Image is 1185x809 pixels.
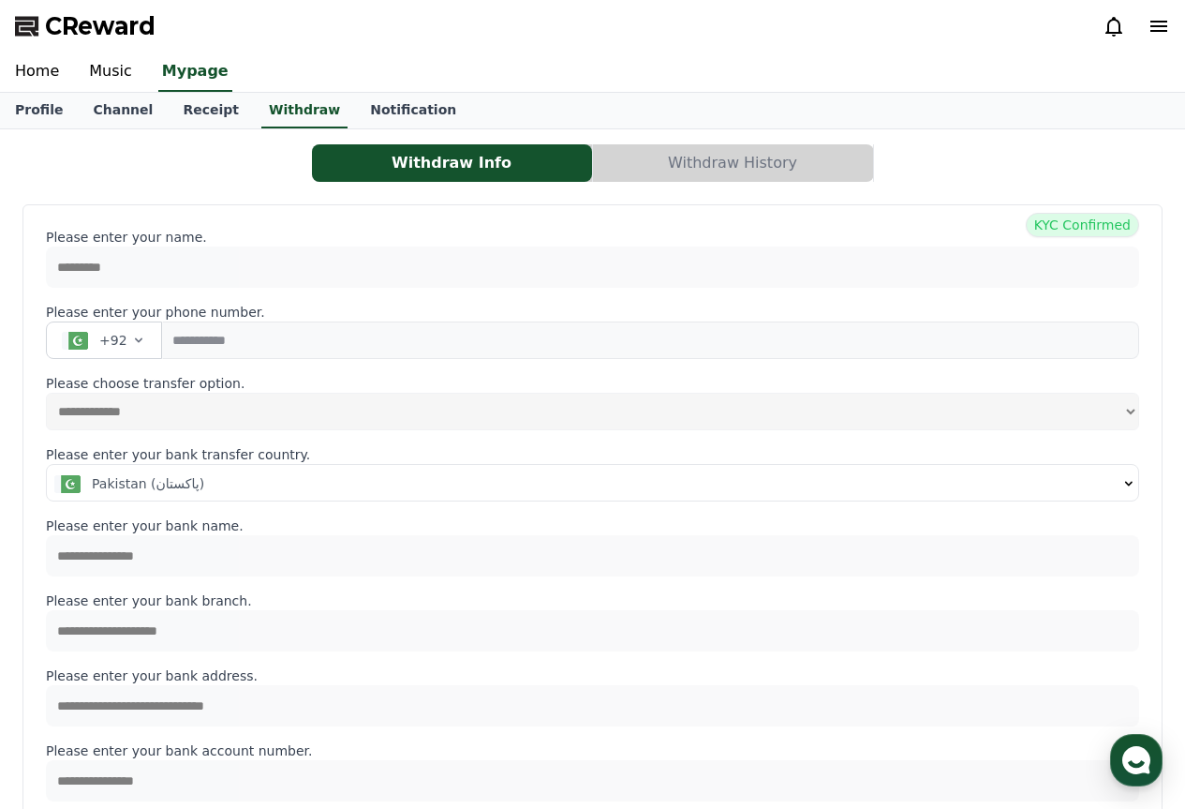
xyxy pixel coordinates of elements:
a: Music [74,52,147,92]
span: Settings [277,622,323,637]
button: Withdraw Info [312,144,592,182]
p: Please enter your phone number. [46,303,1139,322]
h1: CReward [22,141,132,171]
a: Home [6,594,124,641]
p: Please enter your bank address. [46,667,1139,685]
div: Sorry, our chat support is currently closed. Responses may be delayed until our next operating ho... [77,216,330,253]
a: Notification [355,93,471,128]
button: See business hours [197,148,343,171]
a: Withdraw History [593,144,874,182]
a: CReward2 hours ago Sorry, our chat support is currently closed. last_quarter_moon_with_face Respo... [22,191,343,261]
div: CReward [77,199,141,216]
p: Please enter your bank transfer country. [46,445,1139,464]
b: Channel Talk [185,370,259,382]
a: Messages [124,594,242,641]
span: Home [48,622,81,637]
span: Enter a message. [39,285,161,304]
span: KYC Confirmed [1026,213,1139,237]
a: Channel [78,93,168,128]
a: Withdraw Info [312,144,593,182]
div: 2 hours ago [151,200,216,215]
p: Please enter your bank branch. [46,592,1139,610]
a: Enter a message. [26,272,339,317]
span: Back [DATE], 4:30 PM [126,324,262,339]
p: Please choose transfer option. [46,374,1139,393]
span: See business hours [204,151,322,168]
span: Pakistan (‫پاکستان‬‎) [92,474,204,493]
a: Powered byChannel Talk [107,369,259,384]
a: Mypage [158,52,232,92]
span: Messages [156,623,211,638]
img: last_quarter_moon_with_face [131,235,148,252]
p: Please enter your bank name. [46,517,1139,535]
a: CReward [15,11,156,41]
button: Withdraw History [593,144,873,182]
a: Receipt [168,93,254,128]
span: Powered by [126,370,259,382]
a: Withdraw [261,93,348,128]
p: Please enter your name. [46,228,1139,247]
a: Settings [242,594,360,641]
span: +92 [99,331,127,350]
span: CReward [45,11,156,41]
p: Please enter your bank account number. [46,742,1139,760]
